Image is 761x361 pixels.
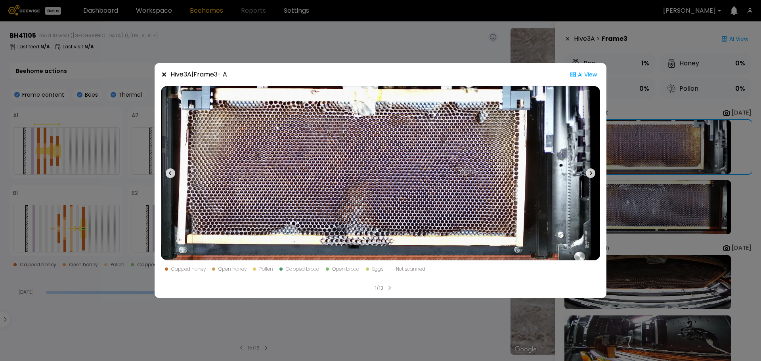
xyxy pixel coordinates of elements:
[170,70,227,79] div: Hive 3 A |
[218,267,247,271] div: Open honey
[567,69,600,80] div: Ai View
[218,70,227,79] span: - A
[259,267,273,271] div: Pollen
[396,267,425,271] div: Not scanned
[375,285,383,292] div: 1/13
[193,70,218,79] strong: Frame 3
[171,267,206,271] div: Capped honey
[372,267,383,271] div: Eggs
[161,86,600,260] img: 20250829_093357-a-1589.6-front-41105-CAAYCCCA.jpg
[286,267,319,271] div: Capped brood
[332,267,359,271] div: Open brood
